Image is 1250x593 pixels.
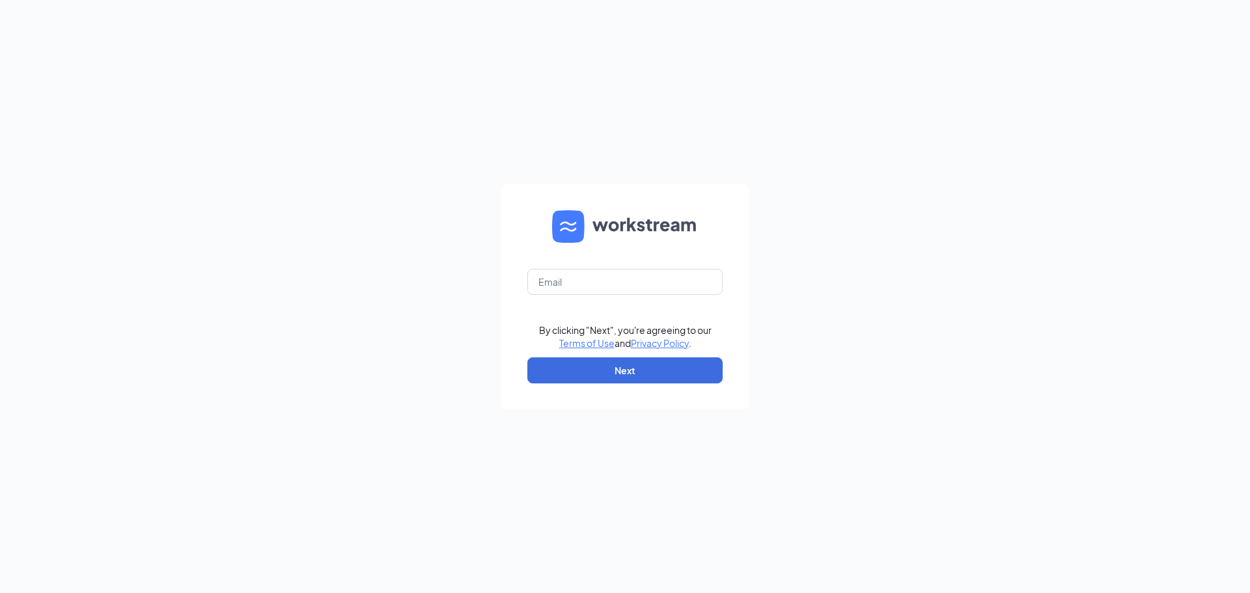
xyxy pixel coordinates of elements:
button: Next [527,357,723,383]
img: WS logo and Workstream text [552,210,698,243]
a: Terms of Use [559,337,615,349]
div: By clicking "Next", you're agreeing to our and . [539,324,712,350]
a: Privacy Policy [631,337,689,349]
input: Email [527,269,723,295]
